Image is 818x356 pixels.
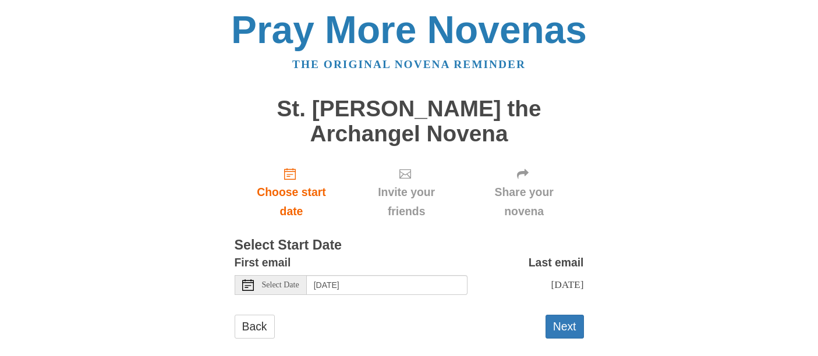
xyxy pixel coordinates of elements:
a: Choose start date [235,158,349,227]
h3: Select Start Date [235,238,584,253]
span: Invite your friends [360,183,452,221]
a: Back [235,315,275,339]
div: Click "Next" to confirm your start date first. [465,158,584,227]
span: Select Date [262,281,299,289]
a: Pray More Novenas [231,8,587,51]
button: Next [546,315,584,339]
a: The original novena reminder [292,58,526,70]
label: First email [235,253,291,272]
h1: St. [PERSON_NAME] the Archangel Novena [235,97,584,146]
div: Click "Next" to confirm your start date first. [348,158,464,227]
label: Last email [529,253,584,272]
span: Share your novena [476,183,572,221]
span: Choose start date [246,183,337,221]
span: [DATE] [551,279,583,290]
